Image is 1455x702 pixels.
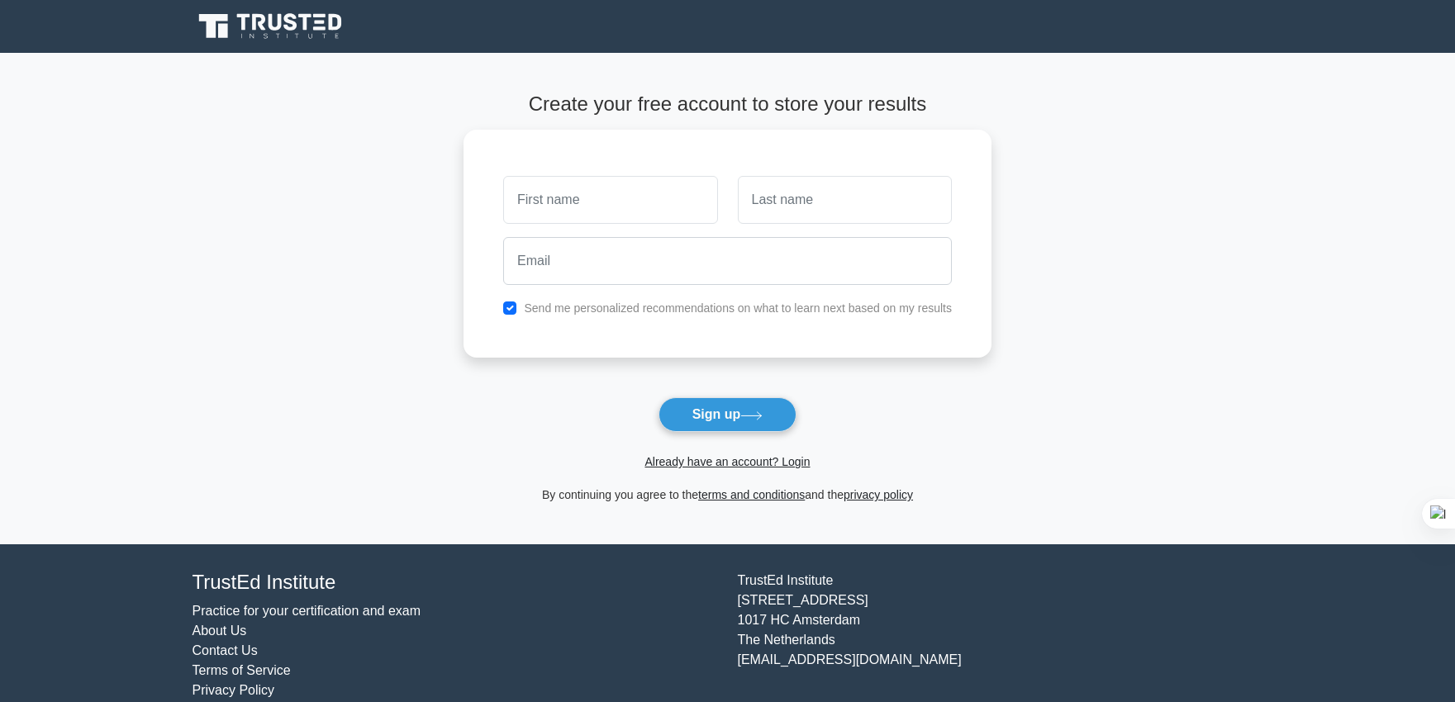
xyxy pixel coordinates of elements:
[503,176,717,224] input: First name
[844,488,913,501] a: privacy policy
[193,683,275,697] a: Privacy Policy
[503,237,952,285] input: Email
[193,663,291,677] a: Terms of Service
[738,176,952,224] input: Last name
[524,301,952,315] label: Send me personalized recommendations on what to learn next based on my results
[193,624,247,638] a: About Us
[193,604,421,618] a: Practice for your certification and exam
[659,397,797,432] button: Sign up
[728,571,1273,700] div: TrustEd Institute [STREET_ADDRESS] 1017 HC Amsterdam The Netherlands [EMAIL_ADDRESS][DOMAIN_NAME]
[193,643,258,657] a: Contact Us
[193,571,718,595] h4: TrustEd Institute
[698,488,805,501] a: terms and conditions
[454,485,1001,505] div: By continuing you agree to the and the
[464,92,991,116] h4: Create your free account to store your results
[644,455,810,468] a: Already have an account? Login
